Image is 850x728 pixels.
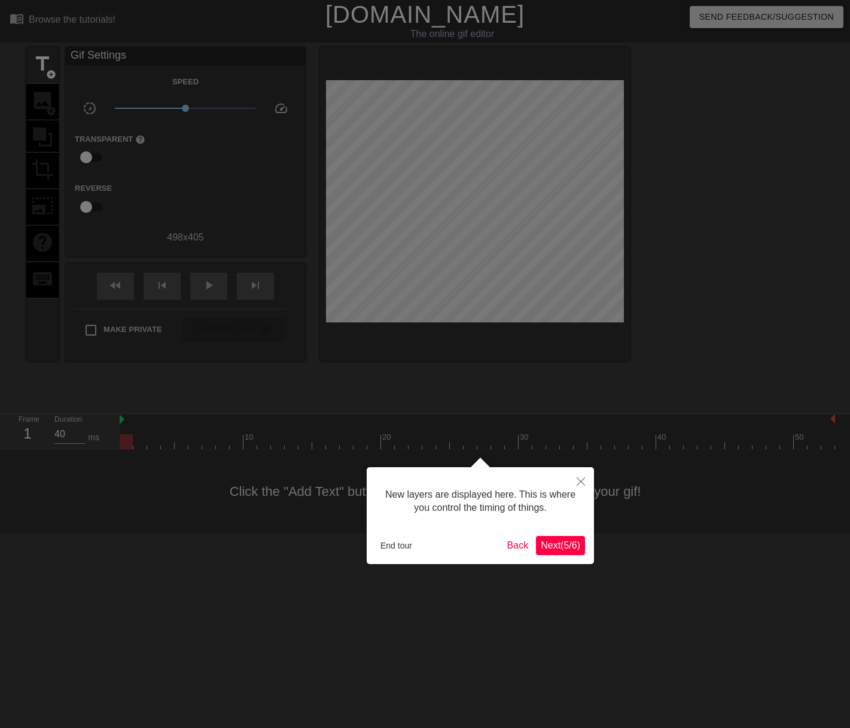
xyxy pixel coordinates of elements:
[502,536,534,555] button: Back
[376,476,585,527] div: New layers are displayed here. This is where you control the timing of things.
[376,537,417,555] button: End tour
[541,540,580,550] span: Next ( 5 / 6 )
[536,536,585,555] button: Next
[568,467,594,495] button: Close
